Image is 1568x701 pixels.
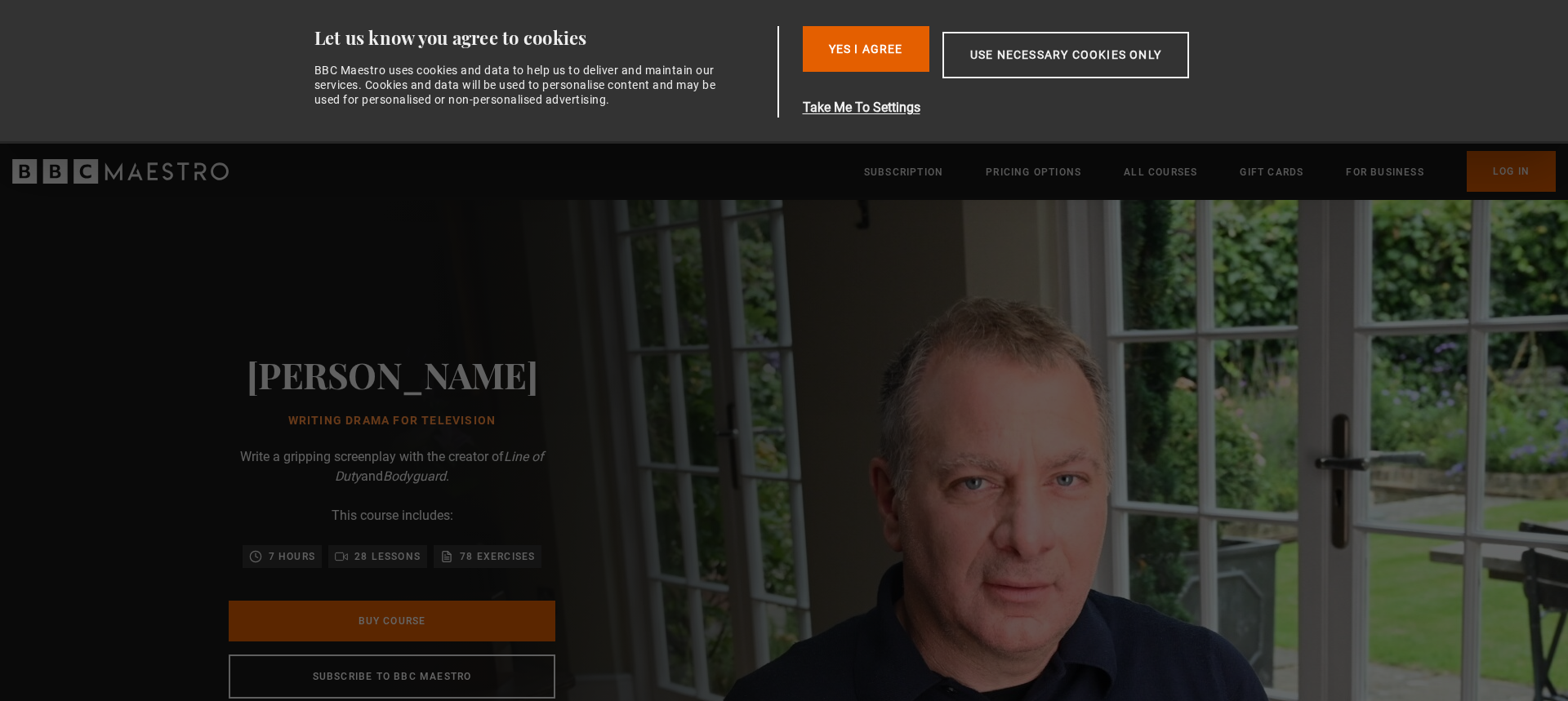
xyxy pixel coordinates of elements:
[1346,164,1423,180] a: For business
[314,26,772,50] div: Let us know you agree to cookies
[383,468,446,484] i: Bodyguard
[229,601,555,641] a: Buy Course
[803,98,1267,118] button: Take Me To Settings
[332,506,453,526] p: This course includes:
[1240,164,1303,180] a: Gift Cards
[354,548,421,565] p: 28 lessons
[314,63,726,108] div: BBC Maestro uses cookies and data to help us to deliver and maintain our services. Cookies and da...
[247,353,538,395] h2: [PERSON_NAME]
[1124,164,1197,180] a: All Courses
[864,151,1556,192] nav: Primary
[803,26,929,72] button: Yes I Agree
[229,447,555,486] p: Write a gripping screenplay with the creator of and .
[247,415,538,428] h1: Writing Drama for Television
[986,164,1081,180] a: Pricing Options
[460,548,535,565] p: 78 exercises
[269,548,315,565] p: 7 hours
[12,159,229,184] svg: BBC Maestro
[864,164,943,180] a: Subscription
[1467,151,1556,192] a: Log In
[942,32,1189,78] button: Use necessary cookies only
